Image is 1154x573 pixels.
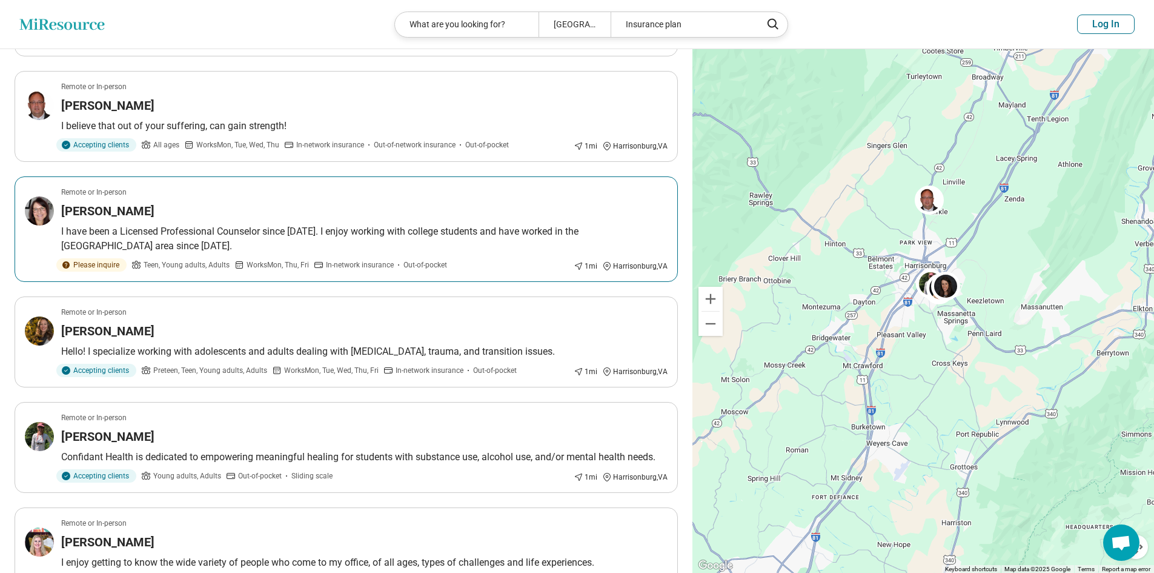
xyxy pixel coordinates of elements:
[61,224,668,253] p: I have been a Licensed Professional Counselor since [DATE]. I enjoy working with college students...
[61,323,154,340] h3: [PERSON_NAME]
[61,81,127,92] p: Remote or In-person
[374,139,456,150] span: Out-of-network insurance
[602,472,668,483] div: Harrisonburg , VA
[56,258,127,272] div: Please inquire
[153,139,179,150] span: All ages
[61,307,127,318] p: Remote or In-person
[602,141,668,152] div: Harrisonburg , VA
[61,412,127,423] p: Remote or In-person
[284,365,379,376] span: Works Mon, Tue, Wed, Thu, Fri
[196,139,279,150] span: Works Mon, Tue, Wed, Thu
[296,139,364,150] span: In-network insurance
[539,12,611,37] div: [GEOGRAPHIC_DATA]
[61,119,668,133] p: I believe that out of your suffering, can gain strength!
[153,471,221,481] span: Young adults, Adults
[1004,566,1070,572] span: Map data ©2025 Google
[574,366,597,377] div: 1 mi
[247,260,309,270] span: Works Mon, Thu, Fri
[403,260,447,270] span: Out-of-pocket
[61,97,154,114] h3: [PERSON_NAME]
[61,187,127,198] p: Remote or In-person
[61,428,154,445] h3: [PERSON_NAME]
[56,469,136,483] div: Accepting clients
[465,139,509,150] span: Out-of-pocket
[238,471,282,481] span: Out-of-pocket
[1077,15,1135,34] button: Log In
[291,471,333,481] span: Sliding scale
[56,364,136,377] div: Accepting clients
[1103,524,1139,561] div: Open chat
[61,203,154,219] h3: [PERSON_NAME]
[574,261,597,272] div: 1 mi
[698,312,723,336] button: Zoom out
[473,365,517,376] span: Out-of-pocket
[61,344,668,359] p: Hello! I specialize working with adolescents and adults dealing with [MEDICAL_DATA], trauma, and ...
[574,141,597,152] div: 1 mi
[574,472,597,483] div: 1 mi
[153,365,267,376] span: Preteen, Teen, Young adults, Adults
[611,12,754,37] div: Insurance plan
[61,450,668,464] p: Confidant Health is dedicated to empowering meaningful healing for students with substance use, a...
[61,534,154,551] h3: [PERSON_NAME]
[698,287,723,311] button: Zoom in
[396,365,463,376] span: In-network insurance
[144,260,230,270] span: Teen, Young adults, Adults
[602,366,668,377] div: Harrisonburg , VA
[395,12,539,37] div: What are you looking for?
[56,138,136,152] div: Accepting clients
[1078,566,1095,572] a: Terms (opens in new tab)
[1102,566,1150,572] a: Report a map error
[326,260,394,270] span: In-network insurance
[602,261,668,272] div: Harrisonburg , VA
[61,518,127,529] p: Remote or In-person
[61,555,668,570] p: I enjoy getting to know the wide variety of people who come to my office, of all ages, types of c...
